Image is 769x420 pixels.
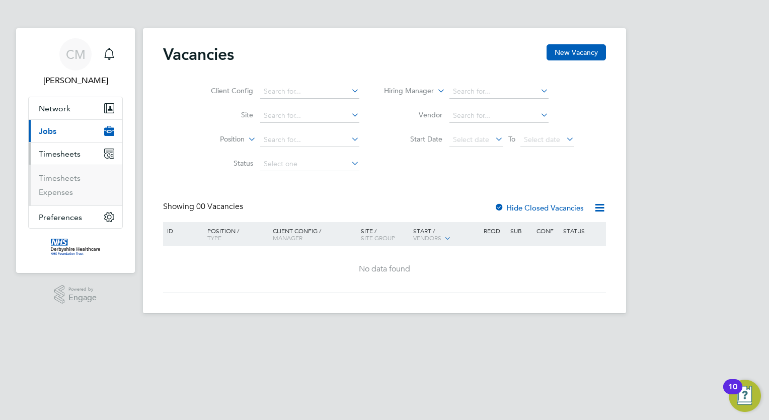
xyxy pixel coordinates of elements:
[260,109,359,123] input: Search for...
[39,149,81,159] span: Timesheets
[68,294,97,302] span: Engage
[361,234,395,242] span: Site Group
[68,285,97,294] span: Powered by
[273,234,302,242] span: Manager
[449,109,549,123] input: Search for...
[66,48,86,61] span: CM
[524,135,560,144] span: Select date
[165,264,604,274] div: No data found
[411,222,481,247] div: Start /
[163,44,234,64] h2: Vacancies
[260,85,359,99] input: Search for...
[39,173,81,183] a: Timesheets
[508,222,534,239] div: Sub
[196,201,243,212] span: 00 Vacancies
[28,38,123,87] a: CM[PERSON_NAME]
[207,234,221,242] span: Type
[195,110,253,119] label: Site
[376,86,434,96] label: Hiring Manager
[54,285,97,304] a: Powered byEngage
[163,201,245,212] div: Showing
[187,134,245,145] label: Position
[39,126,56,136] span: Jobs
[29,206,122,228] button: Preferences
[29,143,122,165] button: Timesheets
[16,28,135,273] nav: Main navigation
[449,85,549,99] input: Search for...
[547,44,606,60] button: New Vacancy
[260,133,359,147] input: Search for...
[534,222,560,239] div: Conf
[728,387,737,400] div: 10
[195,86,253,95] label: Client Config
[39,213,82,222] span: Preferences
[453,135,489,144] span: Select date
[29,165,122,205] div: Timesheets
[270,222,358,246] div: Client Config /
[39,104,70,113] span: Network
[481,222,507,239] div: Reqd
[28,239,123,255] a: Go to home page
[384,134,442,144] label: Start Date
[51,239,100,255] img: derbyshire-nhs-logo-retina.png
[384,110,442,119] label: Vendor
[195,159,253,168] label: Status
[561,222,604,239] div: Status
[29,120,122,142] button: Jobs
[28,75,123,87] span: Carole Murray
[39,187,73,197] a: Expenses
[729,380,761,412] button: Open Resource Center, 10 new notifications
[358,222,411,246] div: Site /
[494,203,584,213] label: Hide Closed Vacancies
[260,157,359,171] input: Select one
[505,132,518,146] span: To
[413,234,441,242] span: Vendors
[165,222,200,239] div: ID
[29,97,122,119] button: Network
[200,222,270,246] div: Position /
